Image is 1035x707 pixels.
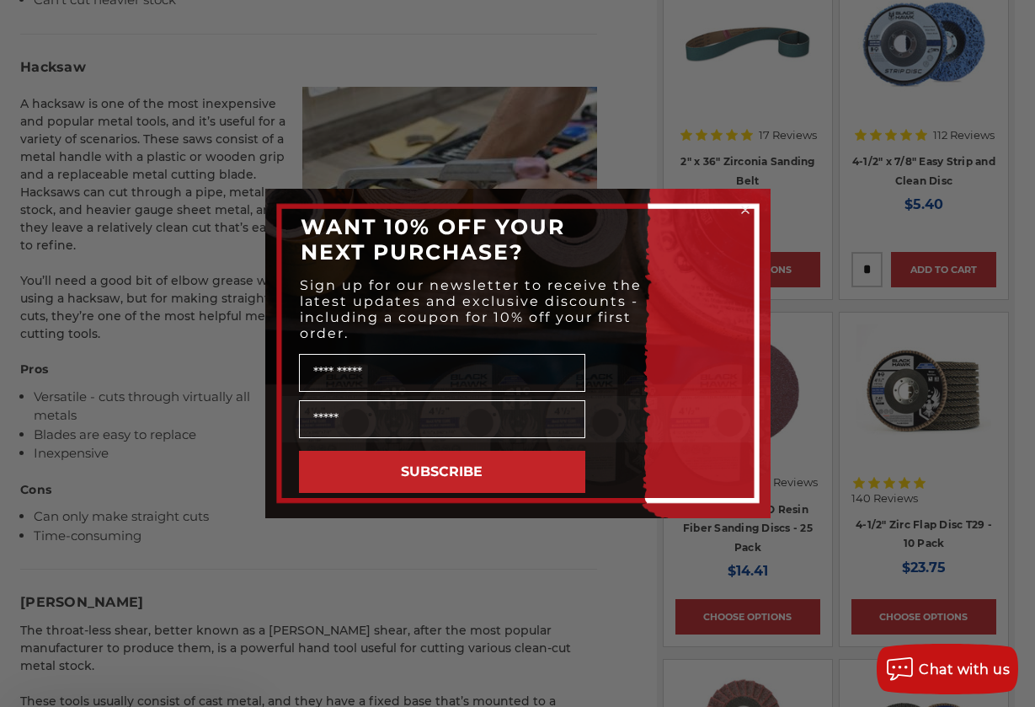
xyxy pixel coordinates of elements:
[919,661,1010,678] span: Chat with us
[301,214,565,265] span: WANT 10% OFF YOUR NEXT PURCHASE?
[300,277,642,341] span: Sign up for our newsletter to receive the latest updates and exclusive discounts - including a co...
[299,451,585,493] button: SUBSCRIBE
[877,644,1018,694] button: Chat with us
[737,201,754,218] button: Close dialog
[299,400,585,438] input: Email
